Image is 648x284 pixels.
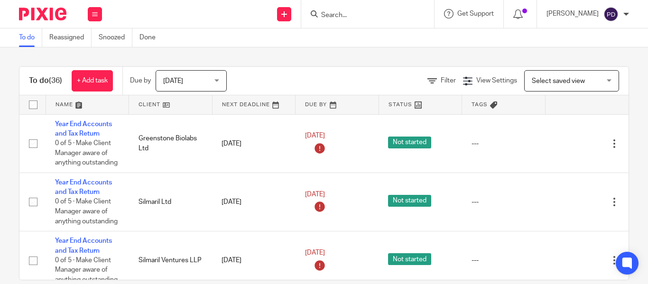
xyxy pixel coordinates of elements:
input: Search [320,11,406,20]
p: [PERSON_NAME] [546,9,599,18]
a: Year End Accounts and Tax Return [55,121,112,137]
a: Year End Accounts and Tax Return [55,238,112,254]
span: [DATE] [163,78,183,84]
a: To do [19,28,42,47]
div: --- [472,256,536,265]
div: --- [472,197,536,207]
span: Filter [441,77,456,84]
h1: To do [29,76,62,86]
span: Not started [388,253,431,265]
span: [DATE] [305,249,325,256]
a: Year End Accounts and Tax Return [55,179,112,195]
a: Snoozed [99,28,132,47]
span: [DATE] [305,133,325,139]
span: 0 of 5 · Make Client Manager aware of anything outstanding [55,199,118,225]
span: Not started [388,137,431,148]
a: Done [139,28,163,47]
span: Tags [472,102,488,107]
td: [DATE] [212,114,296,173]
span: Get Support [457,10,494,17]
td: Greenstone Biolabs Ltd [129,114,213,173]
div: --- [472,139,536,148]
a: + Add task [72,70,113,92]
span: 0 of 5 · Make Client Manager aware of anything outstanding [55,257,118,283]
td: [DATE] [212,173,296,231]
span: 0 of 5 · Make Client Manager aware of anything outstanding [55,140,118,166]
span: (36) [49,77,62,84]
span: [DATE] [305,191,325,198]
span: Not started [388,195,431,207]
a: Reassigned [49,28,92,47]
span: Select saved view [532,78,585,84]
td: Silmaril Ltd [129,173,213,231]
span: View Settings [476,77,517,84]
img: Pixie [19,8,66,20]
img: svg%3E [603,7,619,22]
p: Due by [130,76,151,85]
